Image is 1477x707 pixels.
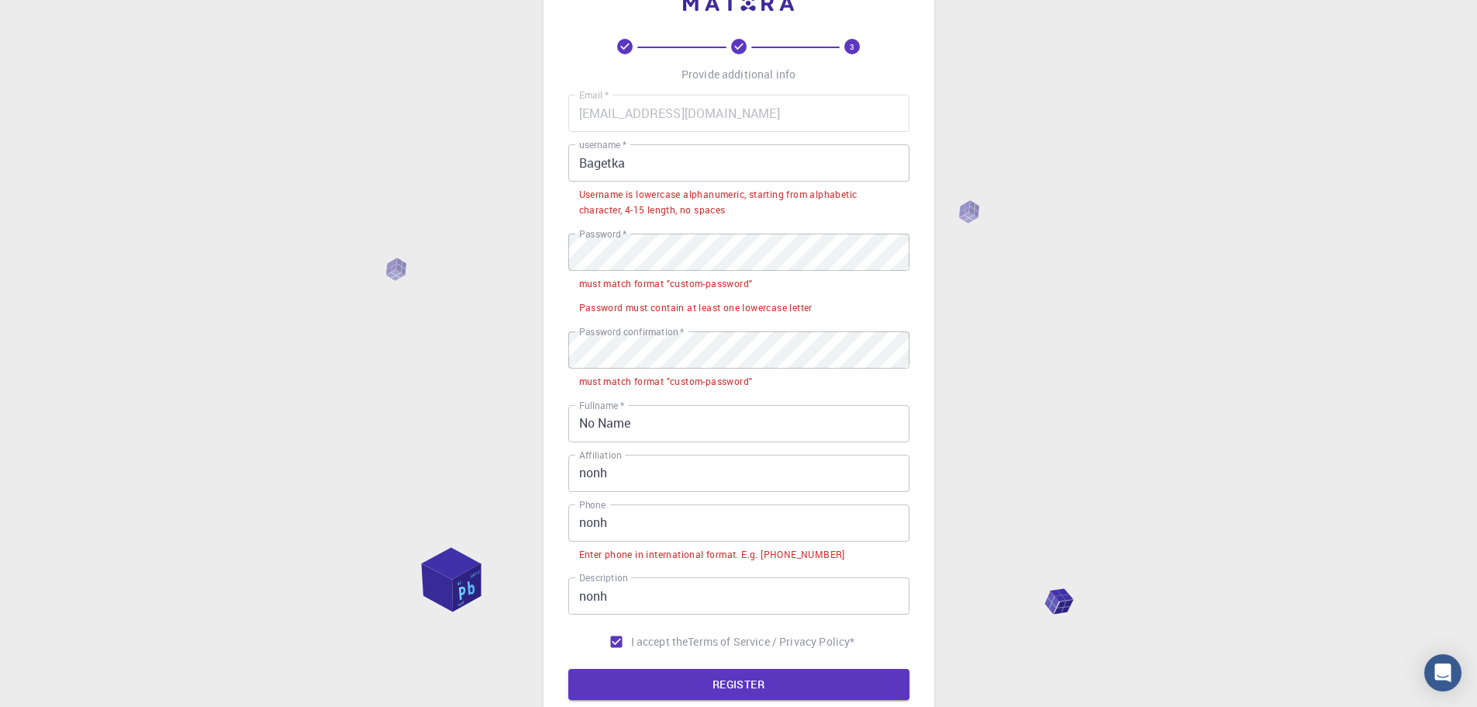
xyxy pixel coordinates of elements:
[579,547,845,563] div: Enter phone in international format. E.g. [PHONE_NUMBER]
[579,227,626,241] label: Password
[579,498,606,511] label: Phone
[579,374,753,390] div: must match format "custom-password"
[688,634,854,650] a: Terms of Service / Privacy Policy*
[579,300,813,316] div: Password must contain at least one lowercase letter
[1424,654,1461,691] div: Open Intercom Messenger
[579,88,609,102] label: Email
[631,634,688,650] span: I accept the
[682,67,795,82] p: Provide additional info
[568,669,909,700] button: REGISTER
[579,138,626,151] label: username
[688,634,854,650] p: Terms of Service / Privacy Policy *
[579,449,621,462] label: Affiliation
[579,399,624,412] label: Fullname
[579,187,899,218] div: Username is lowercase alphanumeric, starting from alphabetic character, 4-15 length, no spaces
[850,41,854,52] text: 3
[579,325,684,338] label: Password confirmation
[579,276,753,292] div: must match format "custom-password"
[579,571,628,584] label: Description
